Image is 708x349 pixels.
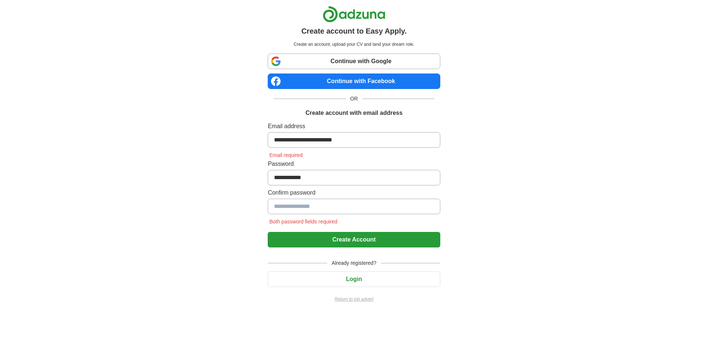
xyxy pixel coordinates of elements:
a: Return to job advert [268,296,440,302]
span: OR [346,95,362,103]
span: Email required [268,152,304,158]
img: Adzuna logo [323,6,385,23]
label: Confirm password [268,188,440,197]
a: Continue with Facebook [268,73,440,89]
label: Password [268,160,440,168]
h1: Create account to Easy Apply. [301,25,407,37]
h1: Create account with email address [305,109,402,117]
span: Already registered? [327,259,381,267]
p: Create an account, upload your CV and land your dream role. [269,41,438,48]
button: Login [268,271,440,287]
a: Continue with Google [268,54,440,69]
button: Create Account [268,232,440,247]
label: Email address [268,122,440,131]
a: Login [268,276,440,282]
span: Both password fields required [268,219,339,225]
